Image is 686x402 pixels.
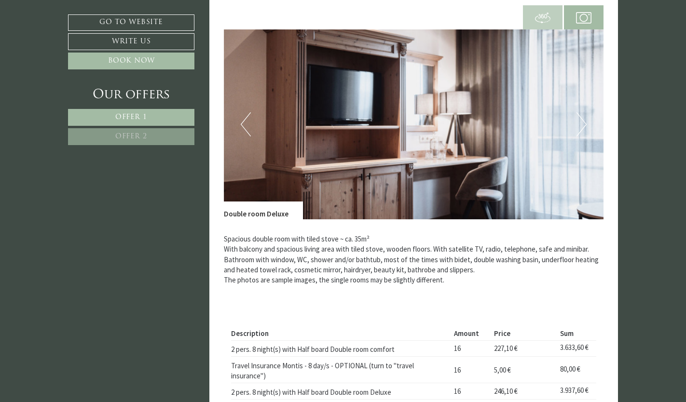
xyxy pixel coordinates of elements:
img: image [224,29,604,219]
td: 80,00 € [556,357,596,383]
th: Price [490,326,556,340]
small: 21:03 [14,45,99,51]
a: Book now [68,53,194,69]
td: 2 pers. 8 night(s) with Half board Double room comfort [231,340,451,357]
div: Hello, how can we help you? [7,26,104,53]
button: Previous [241,112,251,136]
img: 360-grad.svg [535,10,550,26]
td: 3.937,60 € [556,383,596,400]
td: 16 [450,340,490,357]
span: Offer 1 [115,114,147,121]
div: Montis – Active Nature Spa [14,27,99,35]
td: 16 [450,357,490,383]
span: 5,00 € [494,365,511,375]
td: Travel Insurance Montis - 8 day/s - OPTIONAL (turn to "travel insurance") [231,357,451,383]
p: Spacious double room with tiled stove ~ ca. 35m² With balcony and spacious living area with tiled... [224,234,604,285]
div: Double room Deluxe [224,201,303,219]
td: 16 [450,383,490,400]
div: [DATE] [174,7,206,23]
th: Description [231,326,451,340]
th: Amount [450,326,490,340]
button: Next [576,112,587,136]
a: Write us [68,33,194,50]
div: Our offers [68,86,194,104]
span: 227,10 € [494,344,518,353]
th: Sum [556,326,596,340]
td: 3.633,60 € [556,340,596,357]
a: Go to website [68,14,194,31]
td: 2 pers. 8 night(s) with Half board Double room Deluxe [231,383,451,400]
button: Send [329,254,380,271]
img: camera.svg [576,10,591,26]
span: 246,10 € [494,387,518,396]
span: Offer 2 [115,133,147,140]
